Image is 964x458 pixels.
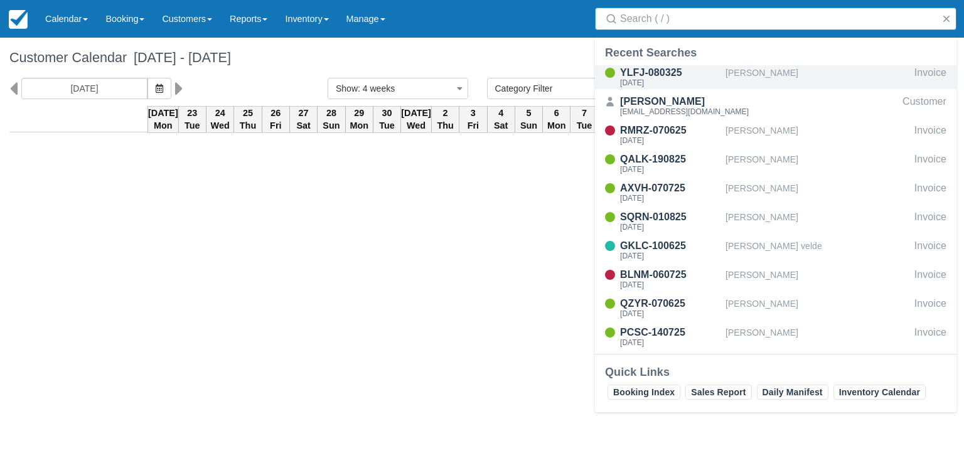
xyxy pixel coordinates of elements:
a: QZYR-070625[DATE][PERSON_NAME]Invoice [595,296,956,320]
div: [PERSON_NAME] velde [726,238,909,262]
div: Invoice [914,152,946,176]
div: [DATE] [620,281,720,289]
div: Invoice [914,65,946,89]
div: [PERSON_NAME] [726,181,909,205]
div: [PERSON_NAME] [620,94,749,109]
th: 6 Mon [543,106,570,132]
div: [DATE] [620,339,720,346]
div: [PERSON_NAME] [726,210,909,233]
div: [DATE] [620,137,720,144]
div: [DATE] [620,310,720,317]
div: [PERSON_NAME] [726,123,909,147]
div: Invoice [914,181,946,205]
div: [DATE] [620,166,720,173]
div: Invoice [914,238,946,262]
a: BLNM-060725[DATE][PERSON_NAME]Invoice [595,267,956,291]
th: 23 Tue [178,106,206,132]
div: BLNM-060725 [620,267,720,282]
th: [DATE] Mon [148,106,179,132]
div: [DATE] [620,194,720,202]
div: QALK-190825 [620,152,720,167]
img: checkfront-main-nav-mini-logo.png [9,10,28,29]
a: Booking Index [608,385,680,400]
div: Quick Links [605,365,946,380]
th: 29 Mon [345,106,373,132]
th: 5 Sun [515,106,542,132]
div: YLFJ-080325 [620,65,720,80]
div: [EMAIL_ADDRESS][DOMAIN_NAME] [620,108,749,115]
a: Inventory Calendar [833,385,926,400]
div: RMRZ-070625 [620,123,720,138]
div: [PERSON_NAME] [726,267,909,291]
span: [DATE] - [DATE] [127,50,231,65]
th: 3 Fri [459,106,487,132]
div: SQRN-010825 [620,210,720,225]
div: [DATE] [620,223,720,231]
th: 2 Thu [431,106,459,132]
a: Daily Manifest [757,385,828,400]
span: : 4 weeks [358,83,395,93]
a: QALK-190825[DATE][PERSON_NAME]Invoice [595,152,956,176]
a: SQRN-010825[DATE][PERSON_NAME]Invoice [595,210,956,233]
div: QZYR-070625 [620,296,720,311]
th: 7 Tue [570,106,598,132]
th: [DATE] Wed [401,106,432,132]
th: 25 Thu [234,106,262,132]
th: 24 Wed [206,106,234,132]
a: RMRZ-070625[DATE][PERSON_NAME]Invoice [595,123,956,147]
div: Invoice [914,267,946,291]
th: 4 Sat [487,106,515,132]
th: 27 Sat [289,106,317,132]
a: YLFJ-080325[DATE][PERSON_NAME]Invoice [595,65,956,89]
div: [PERSON_NAME] [726,65,909,89]
a: AXVH-070725[DATE][PERSON_NAME]Invoice [595,181,956,205]
input: Search ( / ) [620,8,936,30]
div: Invoice [914,123,946,147]
span: Show [336,83,358,93]
th: 28 Sun [318,106,345,132]
div: PCSC-140725 [620,325,720,340]
div: Recent Searches [605,45,946,60]
h1: Customer Calendar [9,50,955,65]
span: Category Filter [495,82,609,95]
div: Invoice [914,296,946,320]
a: [PERSON_NAME][EMAIL_ADDRESS][DOMAIN_NAME]Customer [595,94,956,118]
button: Category Filter [487,78,625,99]
div: [PERSON_NAME] [726,296,909,320]
div: Customer [902,94,946,118]
th: 26 Fri [262,106,289,132]
a: Sales Report [685,385,751,400]
div: GKLC-100625 [620,238,720,253]
div: [DATE] [620,79,720,87]
th: 30 Tue [373,106,400,132]
div: AXVH-070725 [620,181,720,196]
div: [PERSON_NAME] [726,152,909,176]
div: Invoice [914,325,946,349]
a: GKLC-100625[DATE][PERSON_NAME] veldeInvoice [595,238,956,262]
a: PCSC-140725[DATE][PERSON_NAME]Invoice [595,325,956,349]
div: [DATE] [620,252,720,260]
div: Invoice [914,210,946,233]
div: [PERSON_NAME] [726,325,909,349]
button: Show: 4 weeks [328,78,468,99]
